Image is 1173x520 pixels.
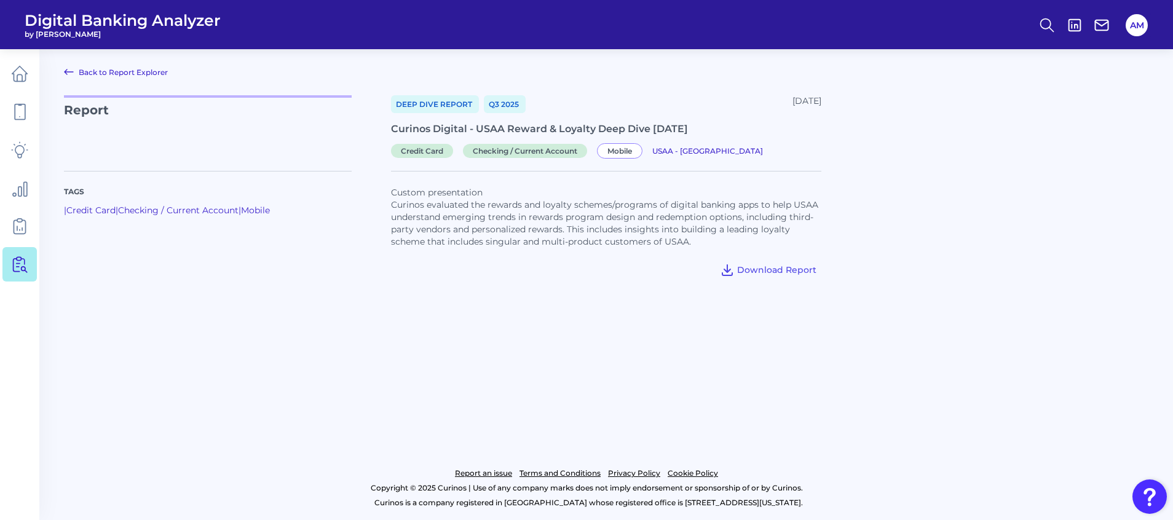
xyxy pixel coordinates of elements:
p: Report [64,95,352,156]
span: | [116,205,118,216]
a: Mobile [597,144,647,156]
a: Report an issue [455,466,512,481]
a: Back to Report Explorer [64,65,168,79]
a: Checking / Current Account [118,205,239,216]
span: Digital Banking Analyzer [25,11,221,30]
a: Credit Card [66,205,116,216]
span: Credit Card [391,144,453,158]
span: by [PERSON_NAME] [25,30,221,39]
p: Copyright © 2025 Curinos | Use of any company marks does not imply endorsement or sponsorship of ... [60,481,1113,495]
a: USAA - [GEOGRAPHIC_DATA] [652,144,763,156]
span: | [239,205,241,216]
span: Mobile [597,143,642,159]
span: USAA - [GEOGRAPHIC_DATA] [652,146,763,156]
span: Custom presentation [391,187,483,198]
span: Checking / Current Account [463,144,587,158]
a: Mobile [241,205,270,216]
div: Curinos Digital - USAA Reward & Loyalty Deep Dive [DATE] [391,123,821,135]
div: [DATE] [792,95,821,113]
a: Deep Dive Report [391,95,479,113]
button: AM [1126,14,1148,36]
span: Download Report [737,264,816,275]
a: Credit Card [391,144,458,156]
p: Tags [64,186,352,197]
a: Checking / Current Account [463,144,592,156]
p: Curinos is a company registered in [GEOGRAPHIC_DATA] whose registered office is [STREET_ADDRESS][... [64,495,1113,510]
button: Open Resource Center [1132,479,1167,514]
a: Privacy Policy [608,466,660,481]
button: Download Report [715,260,821,280]
a: Cookie Policy [668,466,718,481]
a: Terms and Conditions [519,466,601,481]
span: | [64,205,66,216]
a: Q3 2025 [484,95,526,113]
p: Curinos evaluated the rewards and loyalty schemes/programs of digital banking apps to help USAA u... [391,199,821,248]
